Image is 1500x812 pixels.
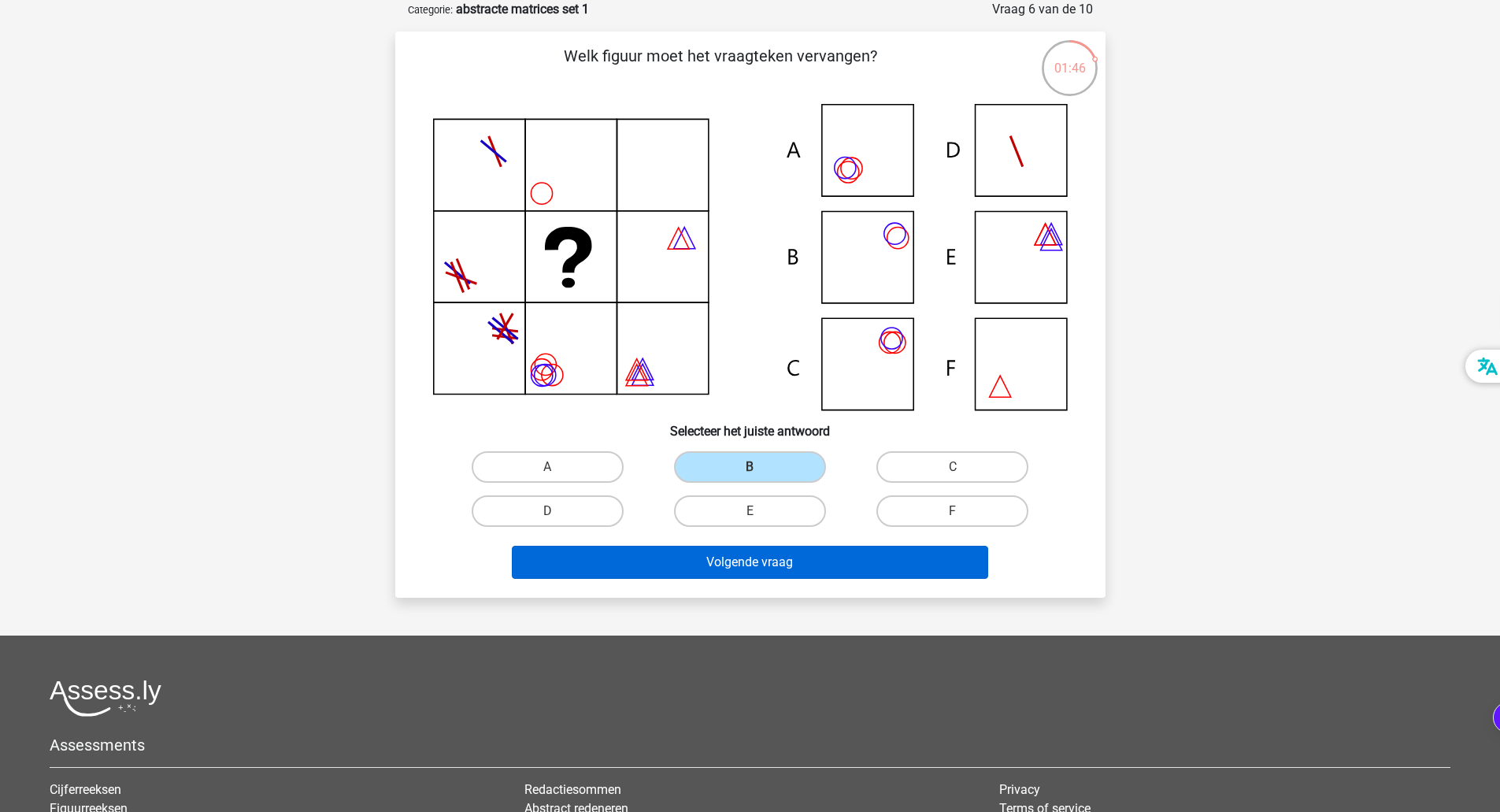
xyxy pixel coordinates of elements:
p: Welk figuur moet het vraagteken vervangen? [420,44,1021,91]
a: Redactiesommen [524,782,621,797]
label: E [674,495,826,527]
h5: Assessments [50,736,1450,755]
a: Privacy [999,782,1040,797]
label: C [876,451,1028,483]
div: 01:46 [1040,39,1099,78]
small: Categorie: [408,4,453,16]
a: Cijferreeksen [50,782,121,797]
label: A [472,451,624,483]
label: F [876,495,1028,527]
label: B [674,451,826,483]
strong: abstracte matrices set 1 [456,2,589,17]
button: Volgende vraag [512,546,988,579]
h6: Selecteer het juiste antwoord [420,411,1080,439]
img: Assessly logo [50,680,161,717]
label: D [472,495,624,527]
